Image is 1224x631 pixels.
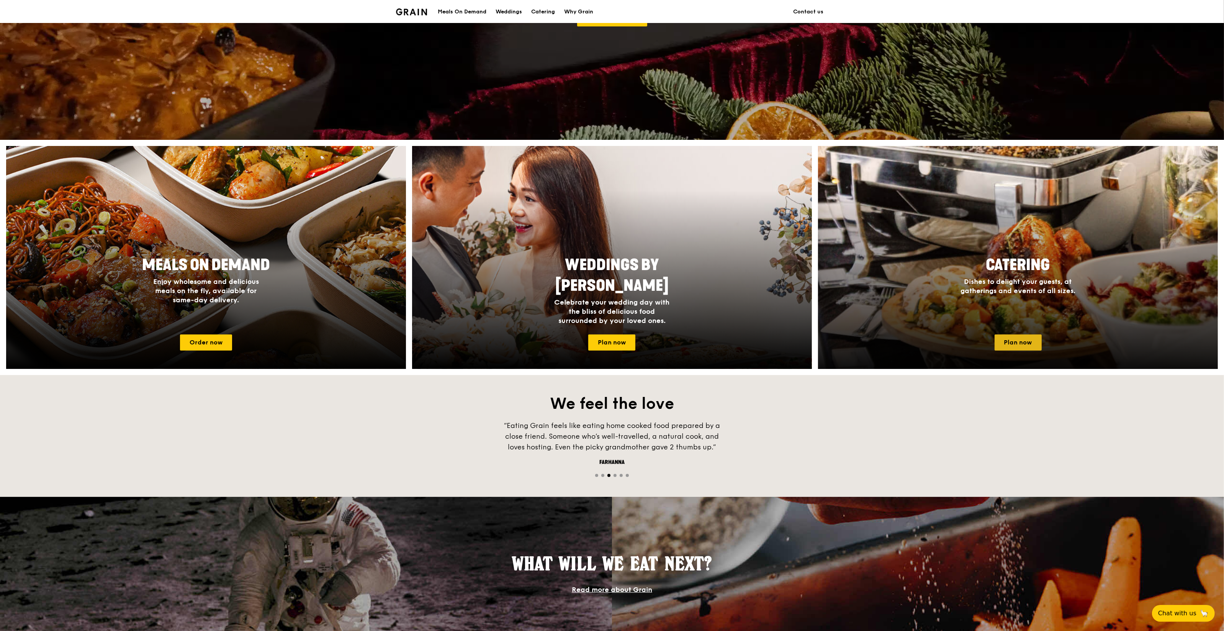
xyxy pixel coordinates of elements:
img: Grain [396,8,427,15]
span: Go to slide 6 [626,474,629,477]
a: Why Grain [560,0,598,23]
img: weddings-card.4f3003b8.jpg [412,146,812,369]
div: “Eating Grain feels like eating home cooked food prepared by a close friend. Someone who’s well-t... [497,420,727,452]
button: Chat with us🦙 [1152,605,1215,622]
a: Plan now [588,334,635,351]
a: Weddings by [PERSON_NAME]Celebrate your wedding day with the bliss of delicious food surrounded b... [412,146,812,369]
span: Enjoy wholesome and delicious meals on the fly, available for same-day delivery. [153,277,259,304]
a: Read more about Grain [572,585,652,594]
span: Weddings by [PERSON_NAME] [555,256,669,295]
a: Weddings [491,0,527,23]
a: Order now [180,334,232,351]
span: Go to slide 5 [620,474,623,477]
a: Contact us [789,0,828,23]
span: Go to slide 3 [607,474,610,477]
span: Go to slide 1 [595,474,598,477]
span: 🦙 [1199,609,1209,618]
span: Celebrate your wedding day with the bliss of delicious food surrounded by your loved ones. [554,298,669,325]
span: Dishes to delight your guests, at gatherings and events of all sizes. [961,277,1075,295]
span: Go to slide 2 [601,474,604,477]
a: Plan now [995,334,1042,351]
span: Chat with us [1158,609,1196,618]
a: Catering [527,0,560,23]
div: Why Grain [564,0,593,23]
a: Meals On DemandEnjoy wholesome and delicious meals on the fly, available for same-day delivery.Or... [6,146,406,369]
img: meals-on-demand-card.d2b6f6db.png [6,146,406,369]
a: CateringDishes to delight your guests, at gatherings and events of all sizes.Plan now [818,146,1218,369]
span: What will we eat next? [512,552,712,575]
div: Meals On Demand [438,0,486,23]
div: Farhanna [497,459,727,466]
span: Go to slide 4 [614,474,617,477]
div: Weddings [496,0,522,23]
span: Meals On Demand [142,256,270,274]
span: Catering [986,256,1050,274]
div: Catering [531,0,555,23]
